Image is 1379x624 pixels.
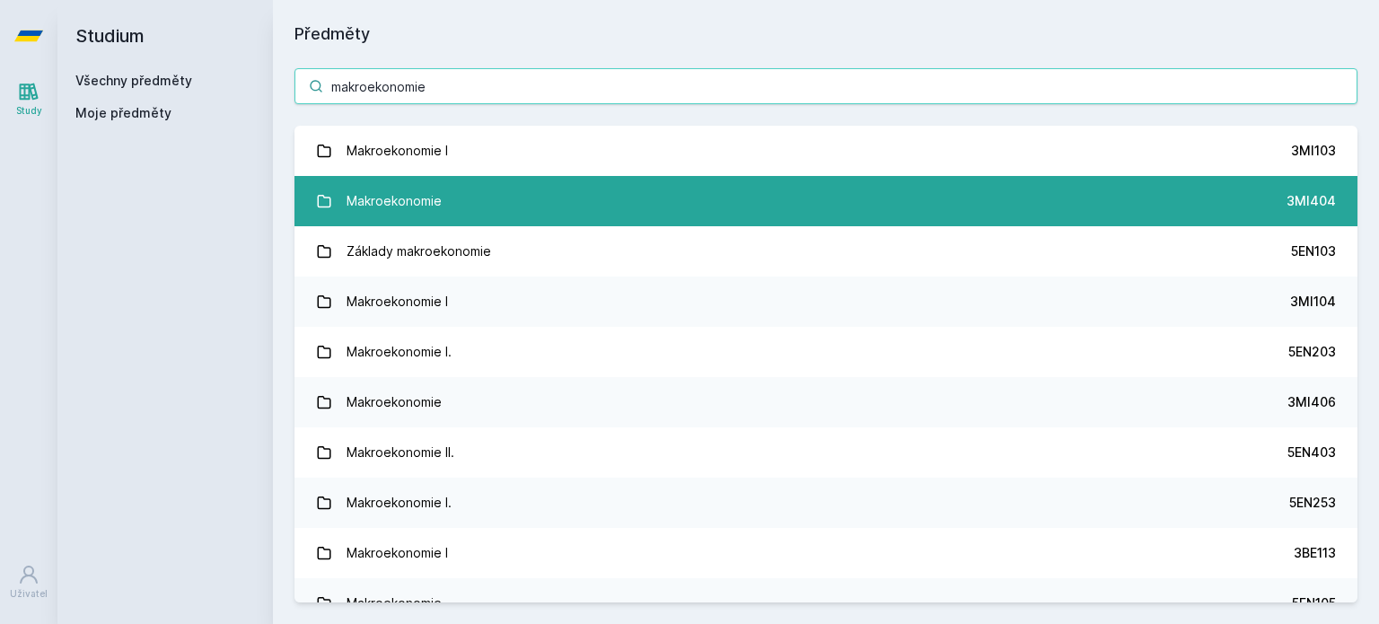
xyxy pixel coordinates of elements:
[347,183,442,219] div: Makroekonomie
[347,485,452,521] div: Makroekonomie I.
[347,535,448,571] div: Makroekonomie I
[294,478,1357,528] a: Makroekonomie I. 5EN253
[294,427,1357,478] a: Makroekonomie II. 5EN403
[4,72,54,127] a: Study
[347,334,452,370] div: Makroekonomie I.
[10,587,48,601] div: Uživatel
[347,384,442,420] div: Makroekonomie
[294,176,1357,226] a: Makroekonomie 3MI404
[347,233,491,269] div: Základy makroekonomie
[347,133,448,169] div: Makroekonomie I
[1291,142,1336,160] div: 3MI103
[75,104,171,122] span: Moje předměty
[1287,444,1336,461] div: 5EN403
[294,277,1357,327] a: Makroekonomie I 3MI104
[1294,544,1336,562] div: 3BE113
[294,528,1357,578] a: Makroekonomie I 3BE113
[1287,393,1336,411] div: 3MI406
[75,73,192,88] a: Všechny předměty
[1290,293,1336,311] div: 3MI104
[294,377,1357,427] a: Makroekonomie 3MI406
[1291,242,1336,260] div: 5EN103
[294,126,1357,176] a: Makroekonomie I 3MI103
[294,327,1357,377] a: Makroekonomie I. 5EN203
[1288,343,1336,361] div: 5EN203
[347,435,454,470] div: Makroekonomie II.
[347,284,448,320] div: Makroekonomie I
[4,555,54,610] a: Uživatel
[1289,494,1336,512] div: 5EN253
[294,226,1357,277] a: Základy makroekonomie 5EN103
[1287,192,1336,210] div: 3MI404
[294,68,1357,104] input: Název nebo ident předmětu…
[347,585,442,621] div: Makroekonomie
[1292,594,1336,612] div: 5EN105
[16,104,42,118] div: Study
[294,22,1357,47] h1: Předměty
